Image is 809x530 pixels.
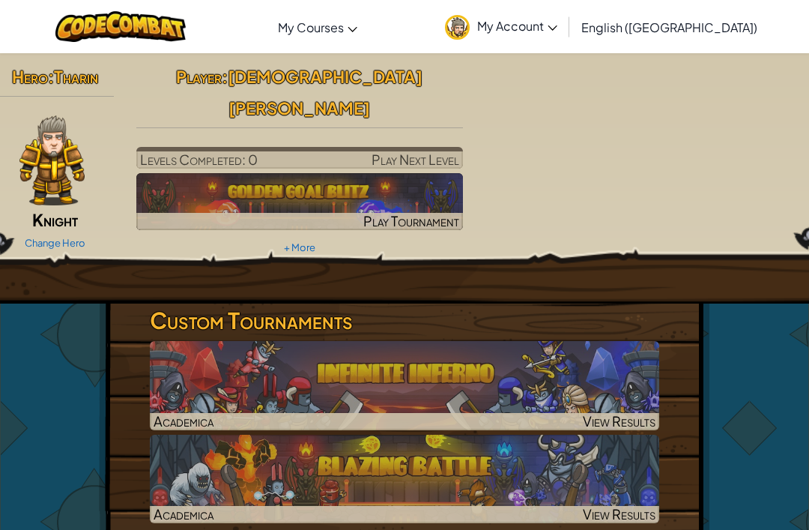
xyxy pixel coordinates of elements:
a: + More [284,241,315,253]
img: Infinite Inferno [150,341,659,430]
img: Golden Goal [136,173,464,230]
span: My Courses [278,19,344,35]
img: knight-pose.png [19,115,85,205]
span: Hero [12,66,48,87]
span: : [222,66,228,87]
a: Play Tournament [136,173,464,230]
h3: Custom Tournaments [150,304,659,337]
span: Levels Completed: 0 [140,151,258,168]
a: My Account [437,3,565,50]
span: [DEMOGRAPHIC_DATA][PERSON_NAME] [228,66,422,118]
span: Academica [154,412,213,430]
span: English ([GEOGRAPHIC_DATA]) [581,19,757,35]
a: Change Hero [25,237,85,249]
a: English ([GEOGRAPHIC_DATA]) [574,7,765,47]
span: Play Tournament [363,212,459,229]
span: Knight [32,209,78,230]
span: View Results [583,412,655,430]
span: View Results [583,505,655,523]
span: Play Next Level [372,151,459,168]
a: My Courses [270,7,365,47]
a: AcademicaView Results [150,341,659,430]
a: AcademicaView Results [150,435,659,523]
span: Academica [154,505,213,523]
span: Player [176,66,222,87]
span: : [48,66,54,87]
img: Blazing Battle [150,435,659,523]
img: CodeCombat logo [55,11,187,42]
img: avatar [445,15,470,40]
span: Tharin [54,66,98,87]
a: Play Next Level [136,147,464,169]
span: My Account [477,18,557,34]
